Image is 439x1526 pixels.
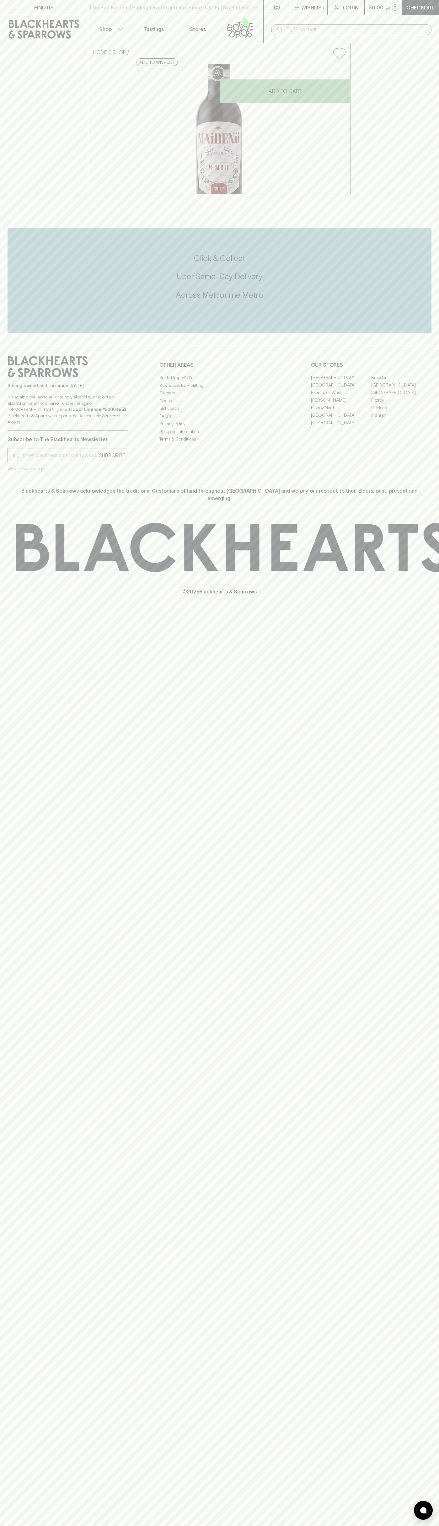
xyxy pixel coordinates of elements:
a: Bottle Drop FAQ's [159,374,280,381]
a: Privacy Policy [159,420,280,428]
p: $0.00 [368,4,383,11]
a: Fitzroy [371,396,431,404]
img: 12716.png [88,64,351,194]
p: ADD TO CART [269,87,302,95]
p: It is against the law to sell or supply alcohol to, or to obtain alcohol on behalf of a person un... [8,394,128,425]
a: Stores [176,15,220,43]
button: Add to wishlist [331,46,348,62]
a: Business & Bulk Gifting [159,381,280,389]
a: Brunswick West [311,389,371,396]
p: Checkout [406,4,435,11]
a: Careers [159,389,280,397]
a: Terms & Conditions [159,436,280,443]
p: Blackhearts & Sparrows acknowledges the traditional Custodians of land throughout [GEOGRAPHIC_DAT... [12,487,427,502]
a: HOME [93,49,108,55]
a: [GEOGRAPHIC_DATA] [311,411,371,419]
a: Tastings [132,15,176,43]
p: Shop [99,25,112,33]
a: SHOP [112,49,126,55]
button: Add to wishlist [137,58,178,66]
a: Contact Us [159,397,280,404]
input: Try "Pinot noir" [286,24,426,35]
a: [GEOGRAPHIC_DATA] [311,374,371,381]
p: SUBSCRIBE [99,452,125,459]
a: Shipping Information [159,428,280,435]
a: Prahran [371,411,431,419]
a: [PERSON_NAME] [311,396,371,404]
h5: Click & Collect [8,253,431,263]
p: OUR STORES [311,361,431,369]
button: SUBSCRIBE [96,448,128,462]
p: We will never spam you [8,466,128,472]
p: FIND US [34,4,54,11]
a: FAQ's [159,412,280,420]
a: Geelong [371,404,431,411]
button: ADD TO CART [220,79,351,103]
a: [GEOGRAPHIC_DATA] [311,381,371,389]
p: Wishlist [301,4,325,11]
p: Tastings [144,25,164,33]
button: Shop [88,15,132,43]
h5: Across Melbourne Metro [8,290,431,300]
a: [GEOGRAPHIC_DATA] [371,389,431,396]
input: e.g. jane@blackheartsandsparrows.com.au [13,450,96,460]
h5: Uber Same-Day Delivery [8,271,431,282]
p: OTHER AREAS [159,361,280,369]
a: Fitzroy North [311,404,371,411]
a: [GEOGRAPHIC_DATA] [371,381,431,389]
p: Stores [190,25,206,33]
div: Call to action block [8,228,431,333]
p: Login [343,4,359,11]
p: Sibling owned and run since [DATE] [8,382,128,389]
p: 0 [394,6,396,9]
p: Subscribe to The Blackhearts Newsletter [8,436,128,443]
a: Braddon [371,374,431,381]
img: bubble-icon [420,1507,426,1513]
strong: Liquor License #32064953 [69,407,126,412]
a: [GEOGRAPHIC_DATA] [311,419,371,426]
a: Gift Cards [159,405,280,412]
